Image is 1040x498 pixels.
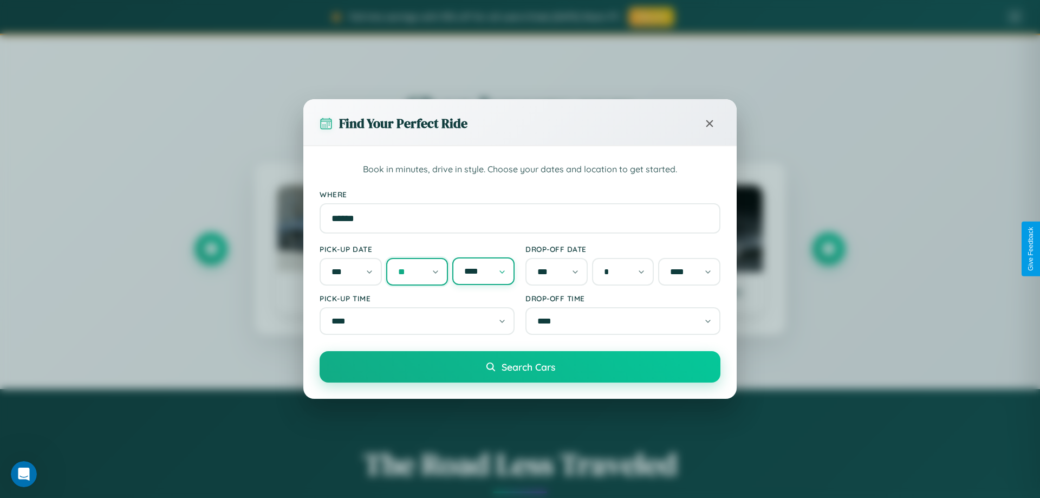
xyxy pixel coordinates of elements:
label: Pick-up Date [320,244,515,254]
label: Where [320,190,720,199]
h3: Find Your Perfect Ride [339,114,467,132]
label: Drop-off Date [525,244,720,254]
label: Drop-off Time [525,294,720,303]
span: Search Cars [502,361,555,373]
p: Book in minutes, drive in style. Choose your dates and location to get started. [320,163,720,177]
button: Search Cars [320,351,720,383]
label: Pick-up Time [320,294,515,303]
